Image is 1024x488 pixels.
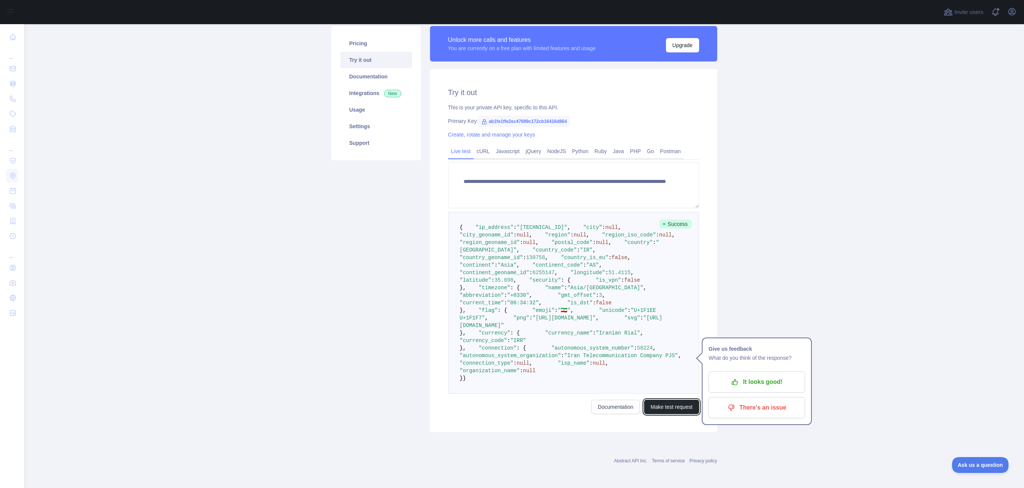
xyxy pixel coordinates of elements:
span: "png" [513,315,529,321]
span: "is_vpn" [596,277,621,283]
span: "emoji" [533,307,555,313]
span: , [529,360,532,366]
a: Javascript [493,145,523,157]
span: "timezone" [479,285,510,291]
span: : [596,292,599,298]
span: "country_geoname_id" [460,255,523,261]
span: "flag" [479,307,497,313]
span: : [634,345,637,351]
span: { [460,224,463,230]
div: ... [6,244,18,259]
span: "currency_name" [545,330,592,336]
span: , [628,255,631,261]
span: : [529,315,532,321]
span: "continent_geoname_id" [460,270,530,276]
span: "ip_address" [476,224,514,230]
a: Create, rotate and manage your keys [448,132,535,138]
span: "country_is_eu" [561,255,608,261]
span: , [545,255,548,261]
span: , [529,292,532,298]
span: , [640,330,643,336]
span: null [517,360,530,366]
a: Privacy policy [689,458,717,463]
span: 6255147 [533,270,555,276]
span: : [640,315,643,321]
div: You are currently on a free plan with limited features and usage [448,45,596,52]
span: "unicode" [599,307,628,313]
span: : [520,368,523,374]
span: : [507,338,510,344]
span: : [571,232,574,238]
span: : [494,262,497,268]
span: : [592,239,595,246]
a: Documentation [340,68,412,85]
span: "autonomous_system_organization" [460,353,561,359]
span: , [643,285,646,291]
span: "city_geoname_id" [460,232,514,238]
a: Live test [448,145,474,157]
div: This is your private API key, specific to this API. [448,104,699,111]
button: Invite users [942,6,985,18]
a: Pricing [340,35,412,52]
span: 51.4115 [608,270,631,276]
span: "continent" [460,262,494,268]
p: What do you think of the response? [709,353,805,362]
span: "current_time" [460,300,504,306]
span: 3 [599,292,602,298]
span: Success [660,219,692,229]
span: "autonomous_system_number" [551,345,634,351]
span: "organization_name" [460,368,520,374]
span: : [605,270,608,276]
span: : [555,307,558,313]
span: 130758 [526,255,545,261]
span: : [608,255,611,261]
span: : [621,277,624,283]
h2: Try it out [448,87,699,98]
span: "currency" [479,330,510,336]
span: : [513,232,516,238]
span: null [605,224,618,230]
span: "country" [624,239,653,246]
span: : [504,292,507,298]
span: null [523,368,536,374]
span: } [460,375,463,381]
span: , [678,353,681,359]
a: Settings [340,118,412,135]
span: : [653,239,656,246]
a: Support [340,135,412,151]
span: "city" [583,224,602,230]
span: : { [510,285,520,291]
p: There's an issue [714,401,799,414]
span: , [618,224,621,230]
span: "Asia/[GEOGRAPHIC_DATA]" [567,285,643,291]
span: , [536,239,539,246]
span: : [602,224,605,230]
span: }, [460,345,466,351]
span: "+0330" [507,292,530,298]
span: null [517,232,530,238]
span: : [592,300,595,306]
span: "isp_name" [558,360,589,366]
span: "[URL][DOMAIN_NAME]" [533,315,596,321]
span: false [596,300,612,306]
span: "connection" [479,345,517,351]
span: , [529,232,532,238]
a: Abstract API Inc. [614,458,647,463]
span: : [529,270,532,276]
span: : [520,239,523,246]
span: : [592,330,595,336]
a: cURL [474,145,493,157]
span: "gmt_offset" [558,292,596,298]
a: NodeJS [544,145,569,157]
span: , [513,277,516,283]
span: "country_code" [533,247,577,253]
span: 58224 [637,345,653,351]
span: , [608,239,611,246]
span: "region_geoname_id" [460,239,520,246]
button: Upgrade [666,38,699,52]
a: Usage [340,101,412,118]
span: "06:34:32" [507,300,539,306]
span: , [571,307,574,313]
span: "IRR" [510,338,526,344]
span: , [592,247,595,253]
